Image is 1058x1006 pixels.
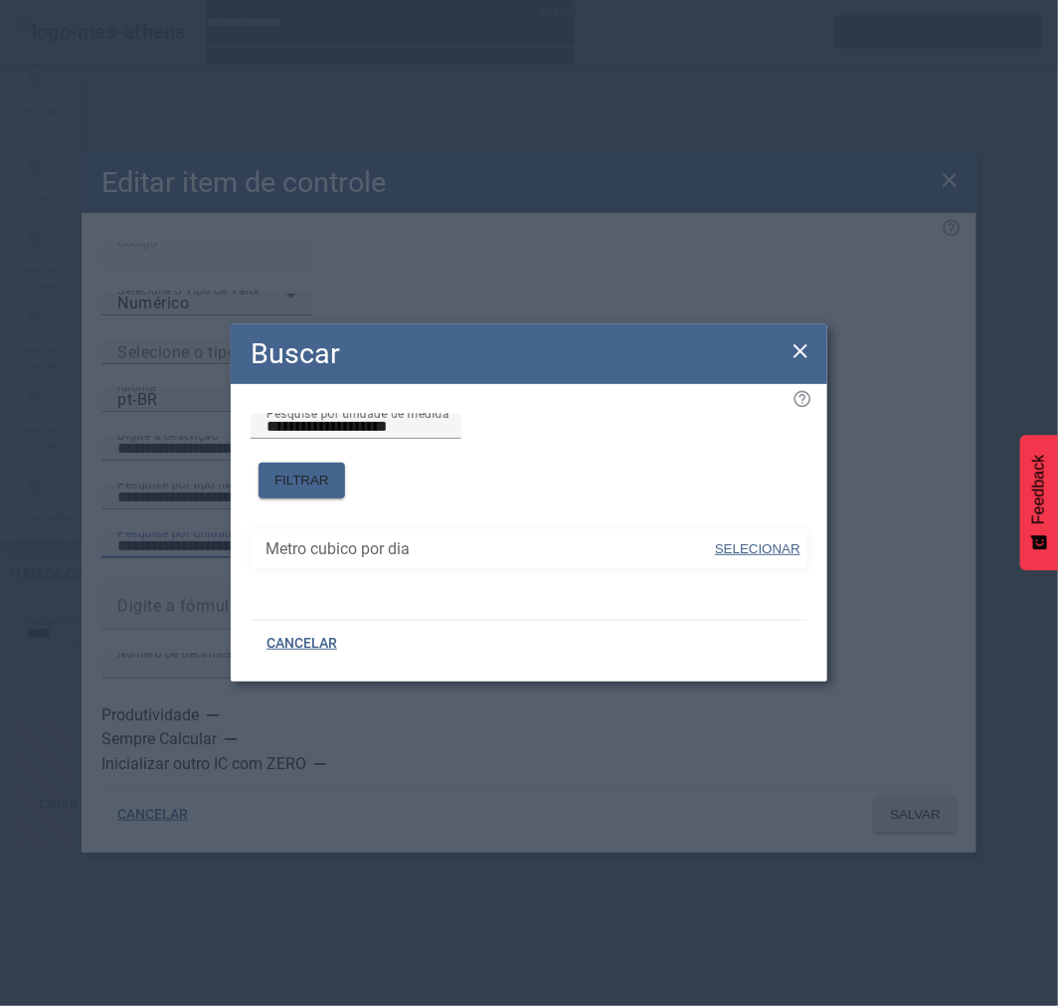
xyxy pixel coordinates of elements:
span: FILTRAR [274,471,329,491]
h2: Buscar [251,332,340,375]
mat-label: Pesquise por unidade de medida [266,406,449,420]
button: FILTRAR [259,463,345,499]
span: CANCELAR [266,634,337,654]
button: CANCELAR [251,626,353,662]
span: Metro cubico por dia [265,537,713,561]
button: Feedback - Mostrar pesquisa [1020,435,1058,570]
span: Feedback [1030,455,1048,524]
button: SELECIONAR [713,531,802,567]
span: SELECIONAR [715,541,800,556]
